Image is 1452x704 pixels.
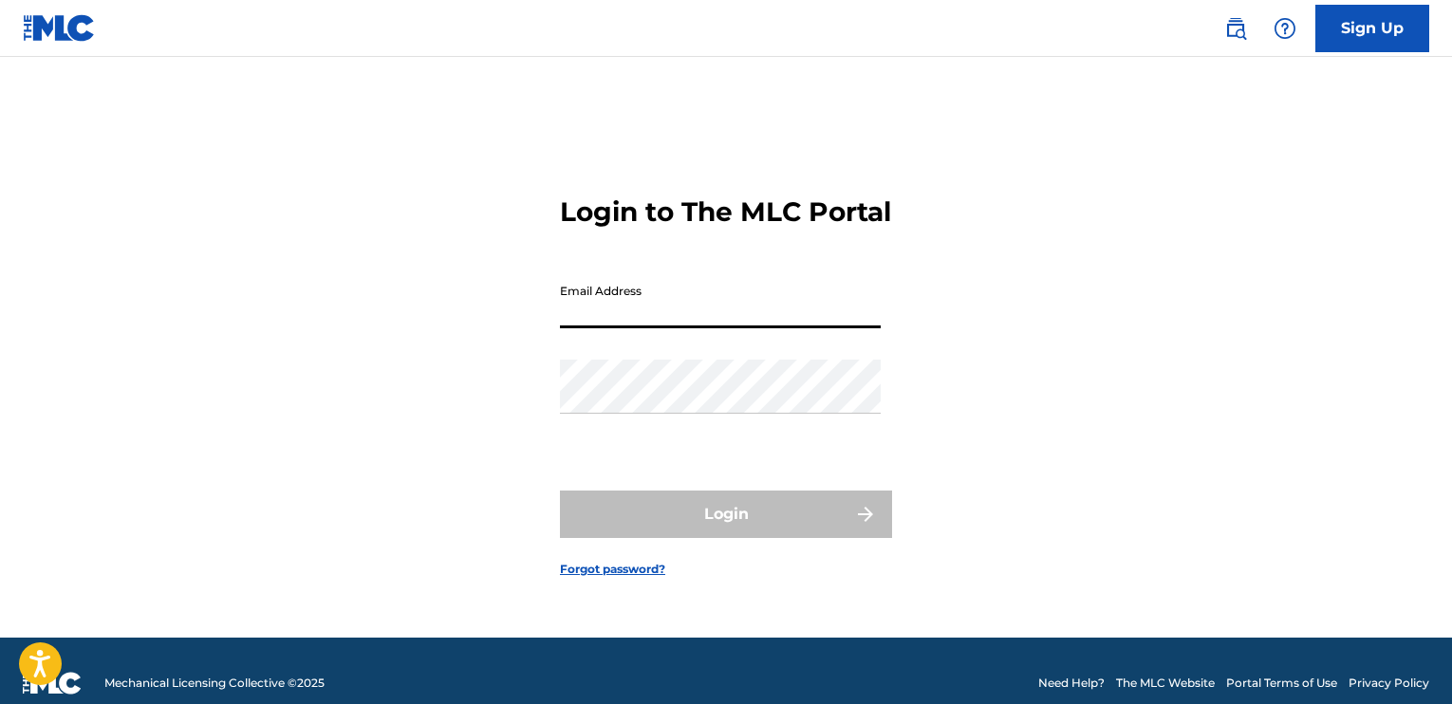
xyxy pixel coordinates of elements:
a: Privacy Policy [1349,675,1429,692]
h3: Login to The MLC Portal [560,195,891,229]
a: Need Help? [1038,675,1105,692]
img: search [1224,17,1247,40]
a: Public Search [1217,9,1255,47]
img: help [1274,17,1296,40]
div: Help [1266,9,1304,47]
a: Sign Up [1315,5,1429,52]
img: MLC Logo [23,14,96,42]
img: logo [23,672,82,695]
a: Forgot password? [560,561,665,578]
a: The MLC Website [1116,675,1215,692]
span: Mechanical Licensing Collective © 2025 [104,675,325,692]
a: Portal Terms of Use [1226,675,1337,692]
iframe: Chat Widget [1357,613,1452,704]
